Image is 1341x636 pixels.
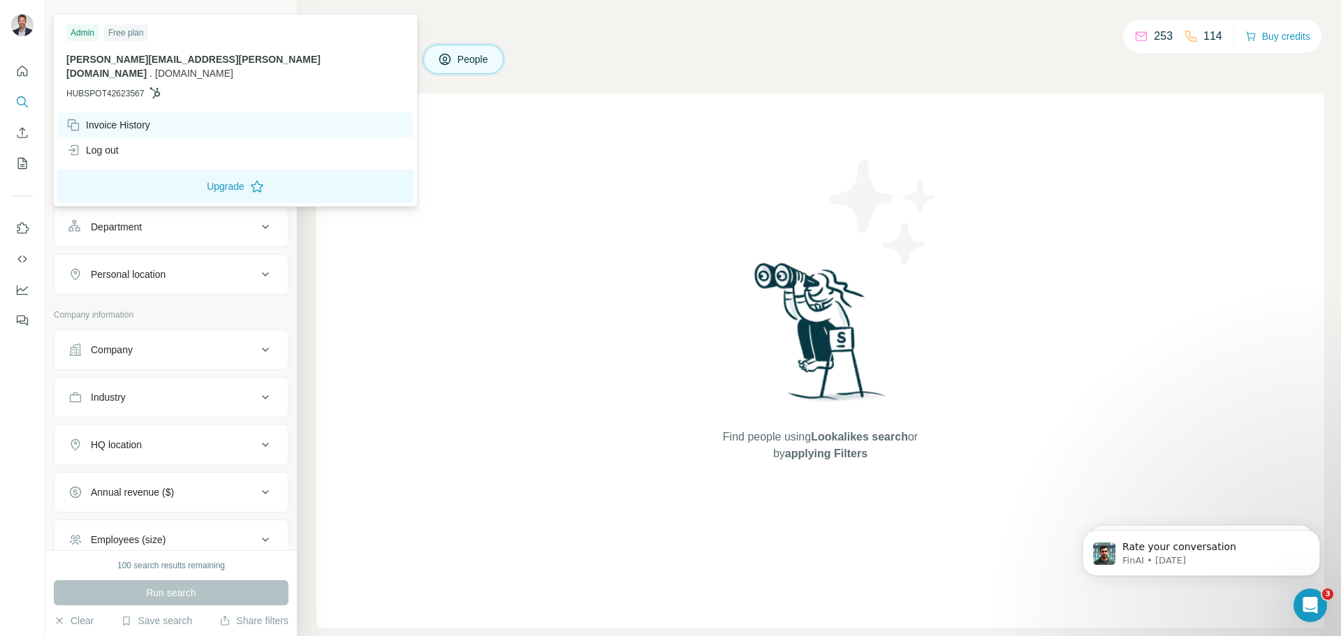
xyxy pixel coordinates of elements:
button: Use Surfe on LinkedIn [11,216,34,241]
p: 253 [1154,28,1173,45]
span: . [149,68,152,79]
button: Quick start [11,59,34,84]
span: People [457,52,490,66]
button: Share filters [219,614,288,628]
button: Industry [54,380,288,414]
button: Upgrade [57,170,414,203]
img: Surfe Illustration - Stars [821,149,946,275]
button: Save search [121,614,192,628]
iframe: Intercom live chat [1294,589,1327,622]
button: Clear [54,614,94,628]
button: Department [54,210,288,244]
button: Employees (size) [54,523,288,556]
button: My lists [11,151,34,176]
p: 114 [1203,28,1222,45]
img: Surfe Illustration - Woman searching with binoculars [748,259,893,415]
button: Use Surfe API [11,246,34,272]
button: Hide [243,8,297,29]
button: HQ location [54,428,288,461]
button: Feedback [11,308,34,333]
div: HQ location [91,438,142,452]
img: Avatar [11,14,34,36]
button: Company [54,333,288,367]
div: Log out [66,143,119,157]
div: Admin [66,24,98,41]
button: Personal location [54,258,288,291]
button: Dashboard [11,277,34,302]
span: [DOMAIN_NAME] [155,68,233,79]
span: [PERSON_NAME][EMAIL_ADDRESS][PERSON_NAME][DOMAIN_NAME] [66,54,321,79]
iframe: Intercom notifications message [1062,501,1341,598]
span: applying Filters [785,448,867,459]
span: Lookalikes search [811,431,908,443]
div: Department [91,220,142,234]
div: 100 search results remaining [117,559,225,572]
p: Company information [54,309,288,321]
div: New search [54,13,98,25]
div: Invoice History [66,118,150,132]
div: Company [91,343,133,357]
div: Personal location [91,267,166,281]
button: Enrich CSV [11,120,34,145]
span: Find people using or by [708,429,932,462]
h4: Search [316,17,1324,36]
button: Annual revenue ($) [54,475,288,509]
div: Industry [91,390,126,404]
div: Annual revenue ($) [91,485,174,499]
div: Free plan [104,24,148,41]
button: Buy credits [1245,27,1310,46]
span: HUBSPOT42623567 [66,87,144,100]
button: Search [11,89,34,114]
span: 3 [1322,589,1333,600]
div: Employees (size) [91,533,166,547]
